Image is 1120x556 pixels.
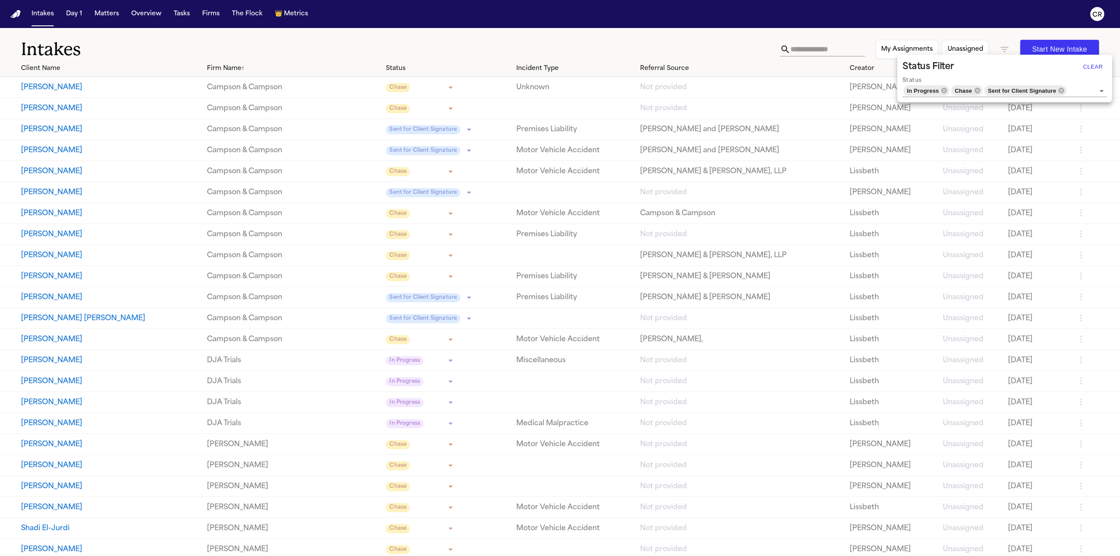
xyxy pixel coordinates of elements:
div: In Progress [903,85,949,96]
h2: Status Filter [903,60,954,74]
div: Chase [951,85,983,96]
div: Sent for Client Signature [984,85,1067,96]
button: Clear [1079,60,1107,74]
span: Chase [951,86,976,96]
span: Sent for Client Signature [984,86,1060,96]
button: Open [1095,85,1108,97]
label: Status [903,77,922,84]
span: In Progress [903,86,942,96]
